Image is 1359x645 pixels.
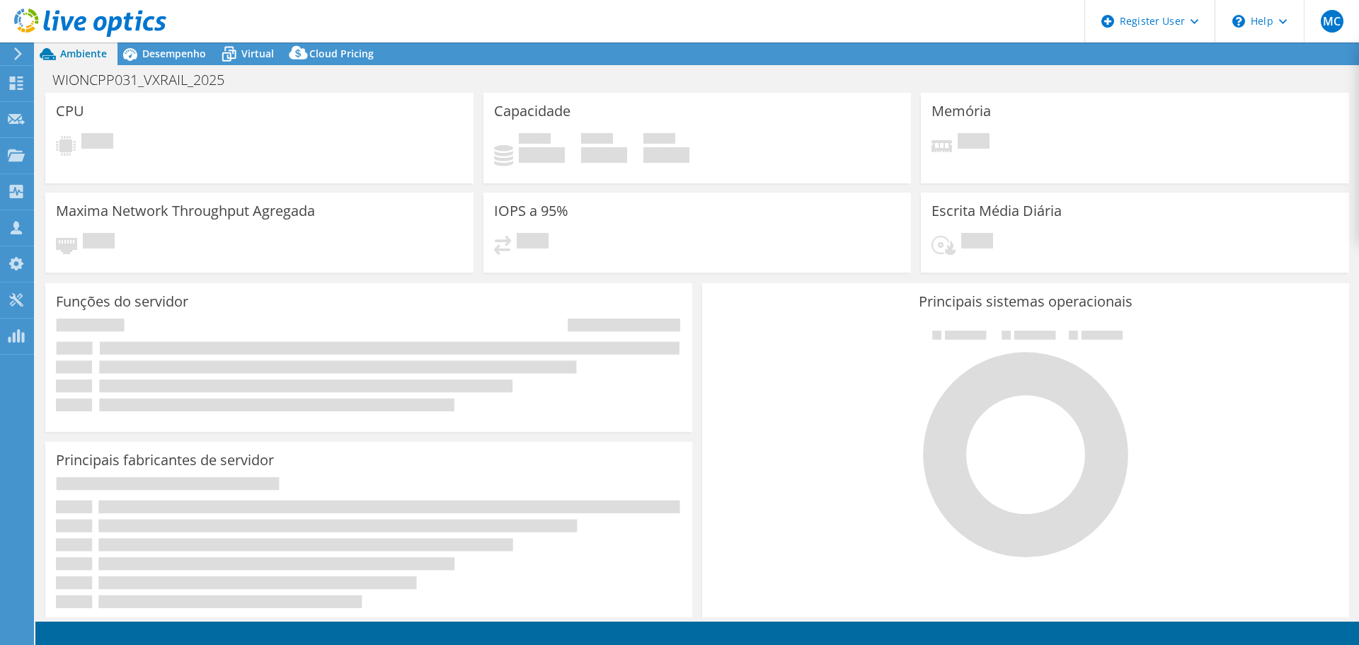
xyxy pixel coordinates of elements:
span: Usado [519,133,551,147]
h3: Escrita Média Diária [931,203,1062,219]
span: Pendente [517,233,549,252]
span: Pendente [83,233,115,252]
h4: 0 GiB [581,147,627,163]
span: Pendente [958,133,990,152]
h3: Funções do servidor [56,294,188,309]
span: Total [643,133,675,147]
svg: \n [1232,15,1245,28]
h3: Principais sistemas operacionais [713,294,1338,309]
h3: Principais fabricantes de servidor [56,452,274,468]
h4: 0 GiB [519,147,565,163]
span: Pendente [961,233,993,252]
h3: CPU [56,103,84,119]
h4: 0 GiB [643,147,689,163]
h3: Maxima Network Throughput Agregada [56,203,315,219]
span: Virtual [241,47,274,60]
span: Desempenho [142,47,206,60]
h1: WIONCPP031_VXRAIL_2025 [46,72,246,88]
span: Pendente [81,133,113,152]
h3: IOPS a 95% [494,203,568,219]
span: Ambiente [60,47,107,60]
span: Cloud Pricing [309,47,374,60]
h3: Memória [931,103,991,119]
span: Disponível [581,133,613,147]
h3: Capacidade [494,103,570,119]
span: MC [1321,10,1343,33]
